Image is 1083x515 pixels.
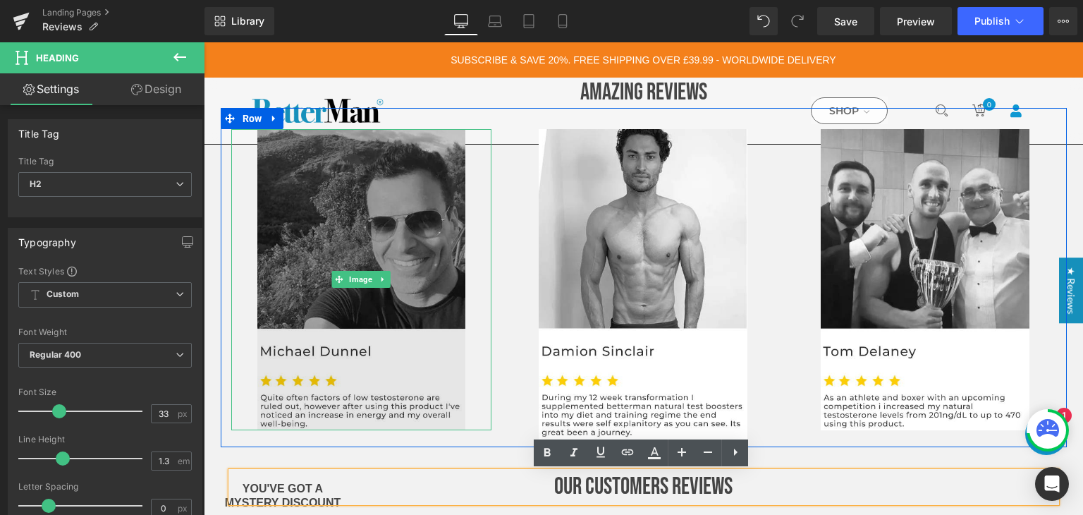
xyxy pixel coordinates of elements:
a: Landing Pages [42,7,204,18]
span: Preview [897,14,935,29]
a: Expand / Collapse [172,229,187,246]
span: px [178,504,190,513]
div: Typography [18,229,76,248]
div: Font Weight [18,327,192,337]
h2: Our Customers Reviews [27,430,852,460]
b: Custom [47,289,79,301]
span: em [178,456,190,466]
div: Text Styles [18,265,192,277]
a: Design [105,73,207,105]
a: Mobile [546,7,580,35]
div: Title Tag [18,157,192,166]
div: Open Intercom Messenger [1035,467,1069,501]
a: New Library [204,7,274,35]
button: Publish [957,7,1044,35]
span: Save [834,14,857,29]
a: Tablet [512,7,546,35]
span: Image [143,229,172,246]
button: More [1049,7,1077,35]
a: Desktop [444,7,478,35]
a: Preview [880,7,952,35]
button: Redo [783,7,812,35]
b: Regular 400 [30,349,82,360]
div: Letter Spacing [18,482,192,492]
span: Publish [974,16,1010,27]
div: Title Tag [18,120,60,140]
div: Line Height [18,435,192,444]
span: px [178,409,190,418]
a: Expand / Collapse [61,66,80,87]
b: H2 [30,178,42,189]
span: Heading [36,52,79,63]
inbox-online-store-chat: Shopify online store chat [817,370,868,416]
span: Library [231,15,264,28]
span: Reviews [42,21,82,32]
span: Row [35,66,62,87]
a: Laptop [478,7,512,35]
button: Undo [749,7,778,35]
div: Font Size [18,387,192,397]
